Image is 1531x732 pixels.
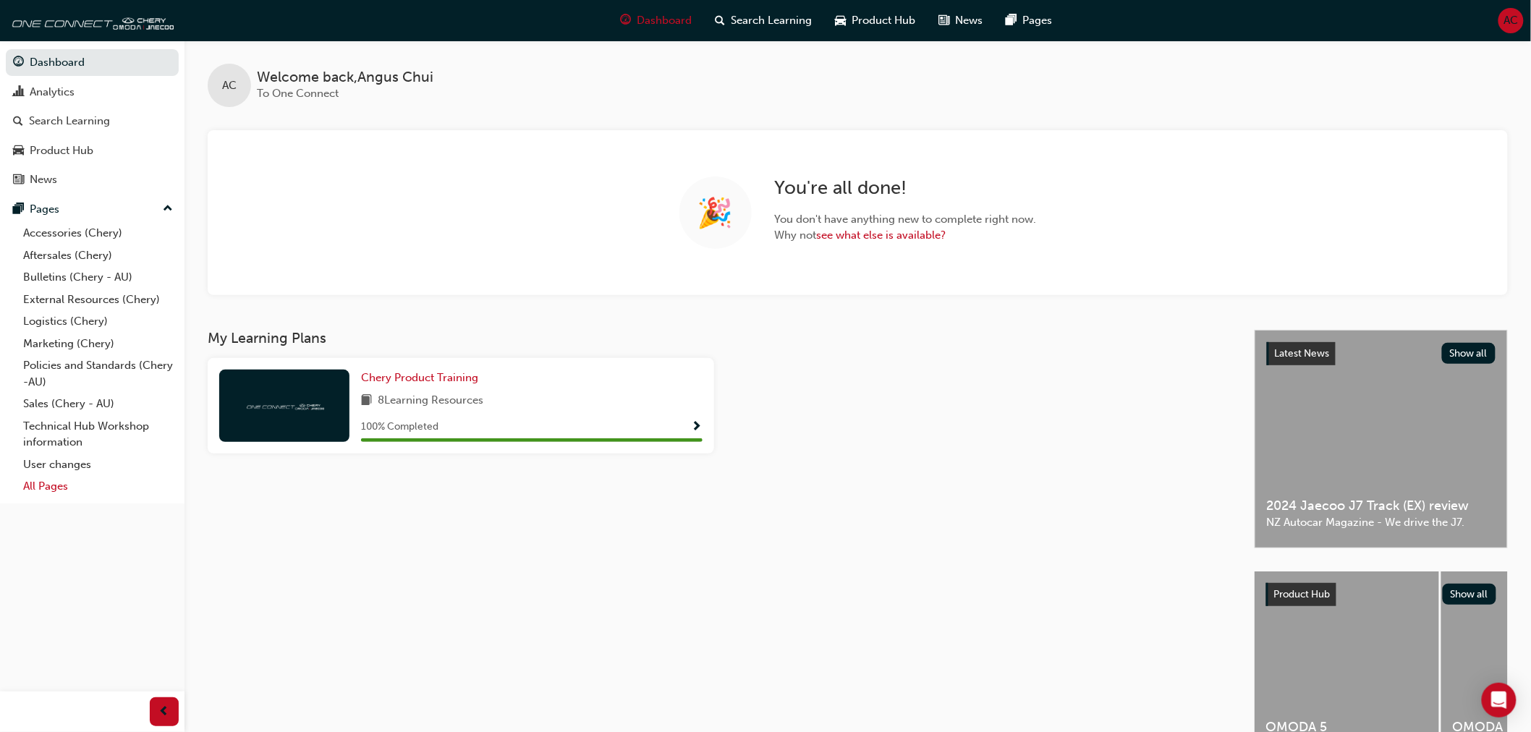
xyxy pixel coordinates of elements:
[6,196,179,223] button: Pages
[17,454,179,476] a: User changes
[637,12,692,29] span: Dashboard
[17,244,179,267] a: Aftersales (Chery)
[17,393,179,415] a: Sales (Chery - AU)
[692,418,703,436] button: Show Progress
[6,137,179,164] a: Product Hub
[775,211,1037,228] span: You don ' t have anything new to complete right now.
[620,12,631,30] span: guage-icon
[6,79,179,106] a: Analytics
[775,176,1037,200] h2: You ' re all done!
[1006,12,1017,30] span: pages-icon
[775,227,1037,244] span: Why not
[1267,514,1496,531] span: NZ Autocar Magazine - We drive the J7.
[257,87,339,100] span: To One Connect
[731,12,812,29] span: Search Learning
[208,330,1231,346] h3: My Learning Plans
[13,203,24,216] span: pages-icon
[6,49,179,76] a: Dashboard
[17,475,179,498] a: All Pages
[852,12,915,29] span: Product Hub
[1274,588,1331,600] span: Product Hub
[361,370,484,386] a: Chery Product Training
[6,108,179,135] a: Search Learning
[163,200,173,218] span: up-icon
[938,12,949,30] span: news-icon
[361,371,478,384] span: Chery Product Training
[6,166,179,193] a: News
[159,703,170,721] span: prev-icon
[1266,583,1496,606] a: Product HubShow all
[29,113,110,129] div: Search Learning
[13,174,24,187] span: news-icon
[245,399,324,412] img: oneconnect
[30,142,93,159] div: Product Hub
[1482,683,1517,718] div: Open Intercom Messenger
[13,145,24,158] span: car-icon
[715,12,725,30] span: search-icon
[30,201,59,218] div: Pages
[1267,342,1496,365] a: Latest NewsShow all
[697,205,734,221] span: 🎉
[378,392,483,410] span: 8 Learning Resources
[703,6,823,35] a: search-iconSearch Learning
[361,419,438,435] span: 100 % Completed
[17,333,179,355] a: Marketing (Chery)
[817,229,946,242] a: see what else is available?
[955,12,983,29] span: News
[1498,8,1524,33] button: AC
[17,266,179,289] a: Bulletins (Chery - AU)
[13,115,23,128] span: search-icon
[1504,12,1519,29] span: AC
[222,77,237,94] span: AC
[823,6,927,35] a: car-iconProduct Hub
[17,415,179,454] a: Technical Hub Workshop information
[1267,498,1496,514] span: 2024 Jaecoo J7 Track (EX) review
[30,171,57,188] div: News
[257,69,433,86] span: Welcome back , Angus Chui
[30,84,75,101] div: Analytics
[1255,330,1508,548] a: Latest NewsShow all2024 Jaecoo J7 Track (EX) reviewNZ Autocar Magazine - We drive the J7.
[17,354,179,393] a: Policies and Standards (Chery -AU)
[927,6,994,35] a: news-iconNews
[835,12,846,30] span: car-icon
[13,86,24,99] span: chart-icon
[6,46,179,196] button: DashboardAnalyticsSearch LearningProduct HubNews
[1275,347,1330,359] span: Latest News
[17,222,179,244] a: Accessories (Chery)
[13,56,24,69] span: guage-icon
[7,6,174,35] img: oneconnect
[17,310,179,333] a: Logistics (Chery)
[1443,584,1497,605] button: Show all
[1022,12,1052,29] span: Pages
[1442,343,1496,364] button: Show all
[994,6,1064,35] a: pages-iconPages
[17,289,179,311] a: External Resources (Chery)
[692,421,703,434] span: Show Progress
[361,392,372,410] span: book-icon
[608,6,703,35] a: guage-iconDashboard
